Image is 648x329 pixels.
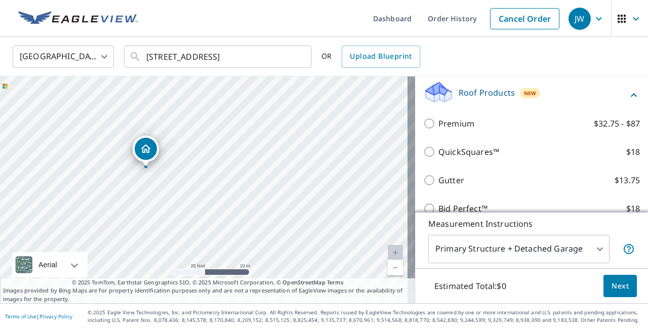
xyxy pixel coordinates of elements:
[282,278,325,286] a: OpenStreetMap
[459,87,515,99] p: Roof Products
[423,80,640,109] div: Roof ProductsNew
[612,280,629,293] span: Next
[428,218,635,230] p: Measurement Instructions
[327,278,344,286] a: Terms
[438,202,488,215] p: Bid Perfect™
[388,245,403,260] a: Current Level 20, Zoom In Disabled
[321,46,420,68] div: OR
[12,252,88,277] div: Aerial
[428,235,610,263] div: Primary Structure + Detached Garage
[39,313,72,320] a: Privacy Policy
[88,309,643,324] p: © 2025 Eagle View Technologies, Inc. and Pictometry International Corp. All Rights Reserved. Repo...
[388,260,403,275] a: Current Level 20, Zoom Out
[350,50,412,63] span: Upload Blueprint
[603,275,637,298] button: Next
[146,43,291,71] input: Search by address or latitude-longitude
[342,46,420,68] a: Upload Blueprint
[594,117,640,130] p: $32.75 - $87
[426,275,514,297] p: Estimated Total: $0
[524,89,536,97] span: New
[438,146,499,158] p: QuickSquares™
[623,243,635,255] span: Your report will include the primary structure and a detached garage if one exists.
[438,174,464,186] p: Gutter
[5,313,72,319] p: |
[13,43,114,71] div: [GEOGRAPHIC_DATA]
[35,252,60,277] div: Aerial
[133,136,159,167] div: Dropped pin, building 1, Residential property, 697 W Court St Beatrice, NE 68310
[615,174,640,186] p: $13.75
[626,146,640,158] p: $18
[5,313,36,320] a: Terms of Use
[18,11,138,26] img: EV Logo
[569,8,591,30] div: JW
[490,8,559,29] a: Cancel Order
[72,278,344,287] span: © 2025 TomTom, Earthstar Geographics SIO, © 2025 Microsoft Corporation, ©
[626,202,640,215] p: $18
[438,117,474,130] p: Premium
